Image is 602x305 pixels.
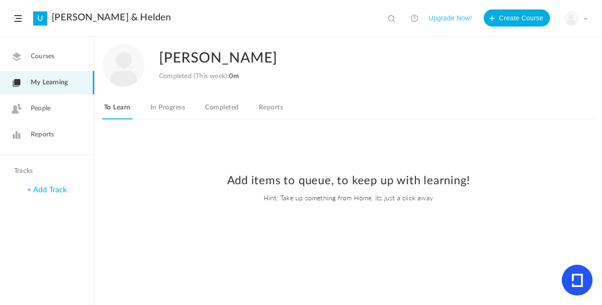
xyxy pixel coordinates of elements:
[484,9,550,27] button: Create Course
[31,52,54,62] span: Courses
[159,72,239,81] div: Completed (This week):
[203,101,240,119] a: Completed
[565,12,578,25] img: user-image.png
[428,9,472,27] button: Upgrade Now!
[229,73,239,80] span: 0m
[102,101,133,119] a: To Learn
[31,104,51,114] span: People
[104,174,593,188] h2: Add items to queue, to keep up with learning!
[149,101,187,119] a: In Progress
[104,193,593,202] span: Hint: Take up something from Home, its just a click away
[102,44,145,87] img: user-image.png
[14,167,78,175] h4: Tracks
[52,12,171,23] a: [PERSON_NAME] & Helden
[257,101,285,119] a: Reports
[31,130,54,140] span: Reports
[33,11,47,26] a: U
[27,186,67,194] a: + Add Track
[159,44,553,72] h2: [PERSON_NAME]
[31,78,68,88] span: My Learning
